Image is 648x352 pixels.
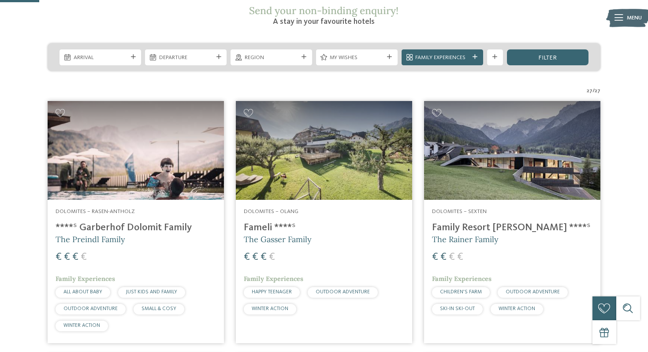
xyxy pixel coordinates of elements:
span: Dolomites – Rasen-Antholz [56,209,135,214]
span: € [72,252,78,262]
span: € [440,252,447,262]
span: Send your non-binding enquiry! [249,4,398,17]
span: The Rainer Family [432,234,499,244]
a: Looking for family hotels? Find the best ones here! Dolomites – Rasen-Antholz ****ˢ Garberhof Dol... [48,101,224,343]
span: WINTER ACTION [252,306,288,311]
span: SMALL & COSY [142,306,176,311]
span: Family Experiences [432,275,492,283]
span: CHILDREN’S FARM [440,289,482,295]
span: Region [245,54,298,62]
span: € [432,252,438,262]
span: € [244,252,250,262]
img: Looking for family hotels? Find the best ones here! [236,101,412,200]
span: SKI-IN SKI-OUT [440,306,475,311]
span: € [269,252,275,262]
span: OUTDOOR ADVENTURE [63,306,118,311]
img: Looking for family hotels? Find the best ones here! [48,101,224,200]
span: The Gasser Family [244,234,312,244]
span: 27 [595,87,600,95]
a: Looking for family hotels? Find the best ones here! Dolomites – Olang Fameli ****ˢ The Gasser Fam... [236,101,412,343]
h4: Family Resort [PERSON_NAME] ****ˢ [432,222,592,234]
span: € [457,252,463,262]
span: € [81,252,87,262]
span: filter [538,55,557,61]
h4: ****ˢ Garberhof Dolomit Family [56,222,216,234]
span: HAPPY TEENAGER [252,289,292,295]
span: The Preindl Family [56,234,125,244]
span: 27 [587,87,592,95]
a: Looking for family hotels? Find the best ones here! Dolomites – Sexten Family Resort [PERSON_NAME... [424,101,600,343]
span: My wishes [330,54,384,62]
span: € [64,252,70,262]
span: € [252,252,258,262]
span: Family Experiences [56,275,115,283]
span: OUTDOOR ADVENTURE [316,289,370,295]
span: / [592,87,595,95]
span: JUST KIDS AND FAMILY [126,289,177,295]
span: Family Experiences [415,54,469,62]
span: € [261,252,267,262]
img: Family Resort Rainer ****ˢ [424,101,600,200]
span: € [56,252,62,262]
span: WINTER ACTION [499,306,535,311]
span: WINTER ACTION [63,323,100,328]
span: ALL ABOUT BABY [63,289,102,295]
span: Family Experiences [244,275,303,283]
span: A stay in your favourite hotels [273,18,375,26]
span: Arrival [74,54,127,62]
span: Dolomites – Sexten [432,209,487,214]
span: Dolomites – Olang [244,209,298,214]
span: OUTDOOR ADVENTURE [506,289,560,295]
span: € [449,252,455,262]
span: Departure [159,54,213,62]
